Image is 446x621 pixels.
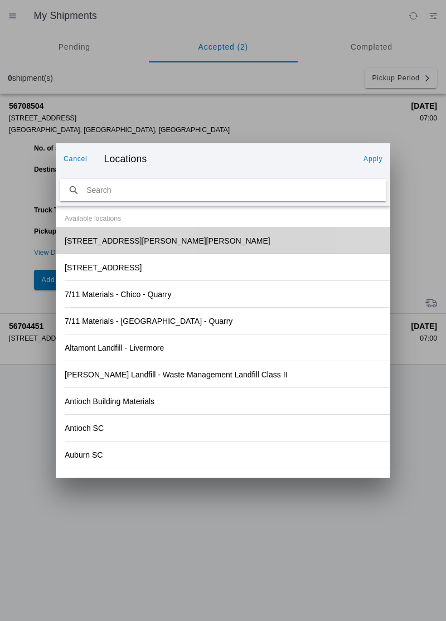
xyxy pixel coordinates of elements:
ion-item: [STREET_ADDRESS] [56,254,390,281]
ion-title: Locations [93,153,358,165]
ion-item: [PERSON_NAME] Landfill - Waste Management Landfill Class II [56,361,390,388]
input: search text [60,179,386,202]
ion-item: 7/11 Materials - Chico - Quarry [56,281,390,308]
ion-item: Auburn SC [56,442,390,468]
ion-item-divider: Available locations [56,210,390,227]
ion-item: Antioch Building Materials [56,388,390,415]
ion-button: Cancel [59,150,92,168]
ion-item: Altamont Landfill - Livermore [56,334,390,361]
ion-button: Apply [359,150,387,168]
ion-item: Antioch SC [56,415,390,442]
ion-item: 7/11 Materials - [GEOGRAPHIC_DATA] - Quarry [56,308,390,334]
ion-item: Avenal Regional Landfill [56,468,390,495]
ion-item: [STREET_ADDRESS][PERSON_NAME][PERSON_NAME] [56,227,390,254]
